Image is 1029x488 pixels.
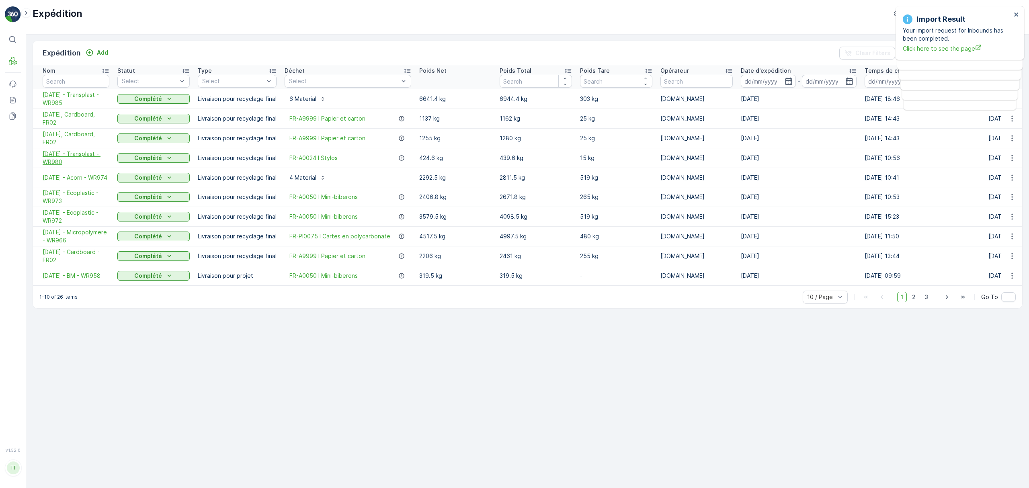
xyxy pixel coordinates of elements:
p: Add [97,49,108,57]
p: 2671.8 kg [500,193,572,201]
td: [DATE] [737,89,861,109]
input: dd/mm/yyyy [802,75,857,88]
img: logo [5,6,21,23]
a: 08/29/2025, Cardboard, FR02 [43,111,109,127]
p: 3579.5 kg [419,213,492,221]
p: 6944.4 kg [500,95,572,103]
span: [DATE] - BM - WR958 [43,272,109,280]
p: Complété [134,272,162,280]
td: [DATE] 15:23 [861,207,984,227]
p: Livraison pour recyclage final [198,95,277,103]
p: Type [198,67,212,75]
button: Complété [117,251,190,261]
span: [DATE] - Acorn - WR974 [43,174,109,182]
p: Import Result [916,14,965,25]
p: 2206 kg [419,252,492,260]
input: dd/mm/yyyy [865,75,920,88]
p: Déchet [285,67,305,75]
p: Statut [117,67,135,75]
a: 11.09.2025 - Micropolymere - WR966 [43,228,109,244]
a: 18.08.2025 - BM - WR958 [43,272,109,280]
p: 6 Material [289,95,316,103]
span: Go To [981,293,998,301]
p: Complété [134,115,162,123]
p: 319.5 kg [500,272,572,280]
button: Complété [117,114,190,123]
td: [DATE] [737,246,861,266]
td: [DATE] 10:53 [861,187,984,207]
p: Complété [134,252,162,260]
p: Complété [134,193,162,201]
input: dd/mm/yyyy [741,75,796,88]
input: Search [43,75,109,88]
div: TT [7,461,20,474]
td: [DATE] [737,266,861,285]
p: [DOMAIN_NAME] [660,232,733,240]
p: 25 kg [580,134,652,142]
button: Complété [117,94,190,104]
p: 2292.5 kg [419,174,492,182]
a: FR-A9999 I Papier et carton [289,252,365,260]
td: [DATE] [737,148,861,168]
a: FR-PI0075 I Cartes en polycarbonate [289,232,390,240]
p: 319.5 kg [419,272,492,280]
span: [DATE] - Micropolymere - WR966 [43,228,109,244]
button: TT [5,454,21,482]
a: 01.10.2025 - Acorn - WR974 [43,174,109,182]
p: Opérateur [660,67,689,75]
p: 519 kg [580,174,652,182]
span: [DATE] - Ecoplastic - WR973 [43,189,109,205]
span: [DATE], Cardboard, FR02 [43,130,109,146]
p: Select [289,77,399,85]
button: 6 Material [285,92,331,105]
p: [DOMAIN_NAME] [660,272,733,280]
button: Complété [117,133,190,143]
input: Search [580,75,652,88]
td: [DATE] 10:41 [861,168,984,187]
a: FR-A0050 I Mini-biberons [289,193,358,201]
p: 519 kg [580,213,652,221]
button: close [1014,11,1019,19]
p: 1255 kg [419,134,492,142]
p: 4 Material [289,174,316,182]
p: Clear Filters [855,49,890,57]
p: Livraison pour recyclage final [198,174,277,182]
button: Complété [117,153,190,163]
a: FR-A9999 I Papier et carton [289,115,365,123]
p: Date d'expédition [741,67,791,75]
span: [DATE] - Transplast - WR985 [43,91,109,107]
p: 1162 kg [500,115,572,123]
p: Livraison pour recyclage final [198,134,277,142]
p: - [797,76,800,86]
p: Complété [134,213,162,221]
p: 25 kg [580,115,652,123]
button: Complété [117,173,190,182]
td: [DATE] [737,129,861,148]
td: [DATE] 14:43 [861,109,984,129]
p: Select [202,77,264,85]
span: [DATE] - Ecoplastic - WR972 [43,209,109,225]
span: FR-A0050 I Mini-biberons [289,272,358,280]
p: 303 kg [580,95,652,103]
p: 4997.5 kg [500,232,572,240]
p: [DOMAIN_NAME] [660,193,733,201]
span: [DATE] - Cardboard - FR02 [43,248,109,264]
p: [DOMAIN_NAME] [660,95,733,103]
td: [DATE] 11:50 [861,227,984,246]
td: [DATE] [737,227,861,246]
p: Livraison pour recyclage final [198,154,277,162]
a: 30.06.2025 - Cardboard - FR02 [43,248,109,264]
p: - [580,272,652,280]
p: [DOMAIN_NAME] [660,134,733,142]
td: [DATE] 18:46 [861,89,984,109]
p: Expédition [33,7,82,20]
p: 424.6 kg [419,154,492,162]
p: 2461 kg [500,252,572,260]
span: [DATE], Cardboard, FR02 [43,111,109,127]
a: FR-A9999 I Papier et carton [289,134,365,142]
p: 255 kg [580,252,652,260]
input: Search [660,75,733,88]
td: [DATE] [737,109,861,129]
p: Nom [43,67,55,75]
